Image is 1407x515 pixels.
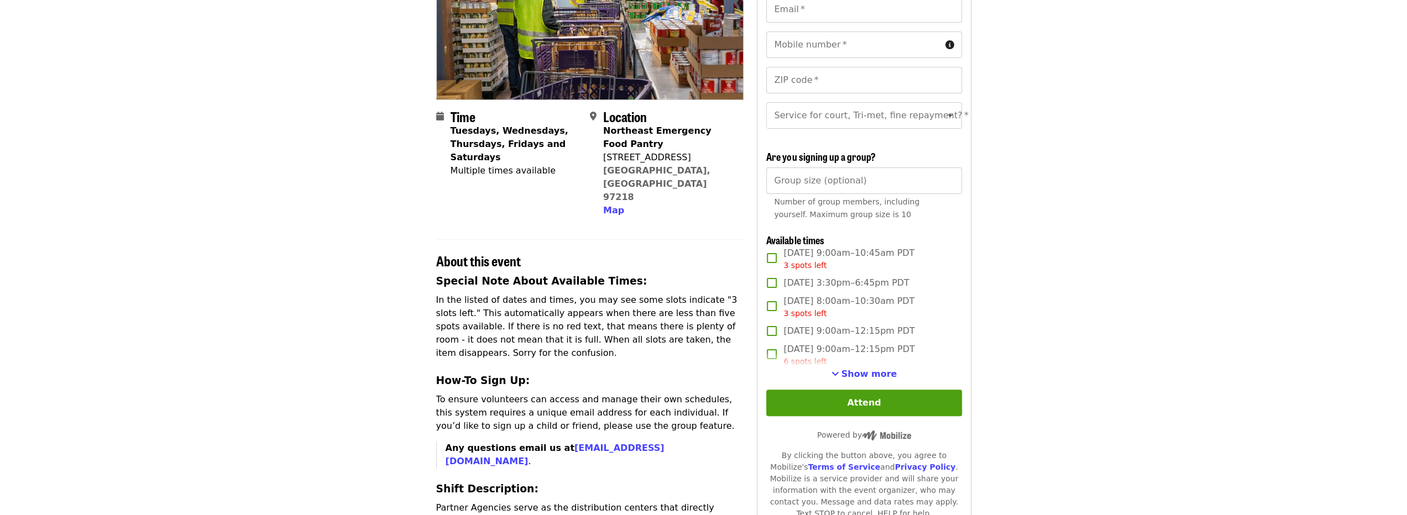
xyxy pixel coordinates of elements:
div: Multiple times available [451,164,581,177]
button: See more timeslots [831,367,897,381]
span: 6 spots left [783,357,827,366]
p: In the listed of dates and times, you may see some slots indicate "3 slots left." This automatica... [436,293,744,360]
strong: How-To Sign Up: [436,375,530,386]
span: Show more [841,369,897,379]
strong: Any questions email us at [446,443,665,466]
div: [STREET_ADDRESS] [603,151,735,164]
button: Map [603,204,624,217]
input: ZIP code [766,67,961,93]
span: 3 spots left [783,309,827,318]
span: Powered by [817,430,911,439]
span: Time [451,107,475,126]
span: Available times [766,233,824,247]
a: Privacy Policy [895,463,955,471]
strong: Special Note About Available Times: [436,275,647,287]
input: [object Object] [766,167,961,194]
a: Terms of Service [808,463,880,471]
span: [DATE] 8:00am–10:30am PDT [783,295,914,319]
span: Location [603,107,647,126]
span: Map [603,205,624,216]
span: [DATE] 9:00am–12:15pm PDT [783,343,914,367]
img: Powered by Mobilize [862,430,911,440]
i: map-marker-alt icon [590,111,597,122]
button: Open [943,108,958,123]
button: Attend [766,390,961,416]
span: 3 spots left [783,261,827,270]
span: [DATE] 3:30pm–6:45pm PDT [783,276,909,290]
span: About this event [436,251,521,270]
input: Mobile number [766,31,940,58]
span: [DATE] 9:00am–10:45am PDT [783,246,914,271]
strong: Northeast Emergency Food Pantry [603,125,712,149]
i: calendar icon [436,111,444,122]
p: To ensure volunteers can access and manage their own schedules, this system requires a unique ema... [436,393,744,433]
strong: Shift Description: [436,483,538,495]
a: [GEOGRAPHIC_DATA], [GEOGRAPHIC_DATA] 97218 [603,165,710,202]
p: . [446,442,744,468]
i: circle-info icon [945,40,954,50]
strong: Tuesdays, Wednesdays, Thursdays, Fridays and Saturdays [451,125,568,162]
span: Are you signing up a group? [766,149,875,164]
span: [DATE] 9:00am–12:15pm PDT [783,324,914,338]
span: Number of group members, including yourself. Maximum group size is 10 [774,197,919,219]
